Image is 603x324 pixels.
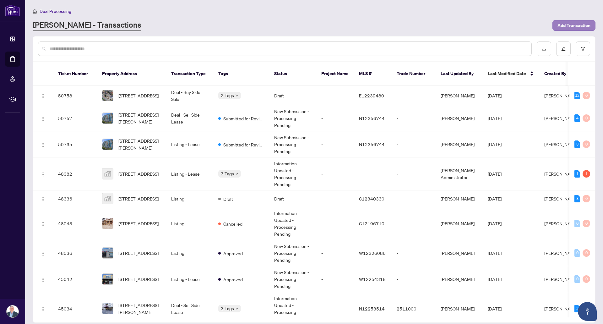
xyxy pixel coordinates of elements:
span: [DATE] [488,93,502,98]
img: thumbnail-img [102,303,113,314]
td: [PERSON_NAME] [436,240,483,266]
span: [DATE] [488,171,502,177]
button: Logo [38,194,48,204]
td: 48036 [53,240,97,266]
span: [PERSON_NAME] [544,250,578,256]
td: Draft [269,190,316,207]
div: 0 [583,114,590,122]
div: 0 [583,92,590,99]
span: Deal Processing [40,8,71,14]
span: Last Modified Date [488,70,526,77]
td: - [392,207,436,240]
td: - [392,157,436,190]
div: 0 [574,249,580,257]
img: Logo [41,172,46,177]
button: Logo [38,274,48,284]
button: download [537,41,551,56]
td: - [316,131,354,157]
img: thumbnail-img [102,274,113,284]
button: Logo [38,304,48,314]
button: Open asap [578,302,597,321]
span: [STREET_ADDRESS] [118,92,159,99]
span: [STREET_ADDRESS] [118,195,159,202]
img: Logo [41,94,46,99]
span: W12326086 [359,250,386,256]
span: [DATE] [488,250,502,256]
td: - [316,190,354,207]
th: Tags [213,62,269,86]
span: Add Transaction [557,20,590,30]
img: logo [5,5,20,16]
td: - [316,266,354,292]
div: 0 [583,140,590,148]
span: download [542,47,546,51]
img: Logo [41,142,46,147]
th: MLS # [354,62,392,86]
span: filter [581,47,585,51]
span: Submitted for Review [223,141,264,148]
span: Submitted for Review [223,115,264,122]
span: [DATE] [488,196,502,201]
td: - [392,240,436,266]
td: New Submission - Processing Pending [269,240,316,266]
span: [DATE] [488,141,502,147]
td: Deal - Sell Side Lease [166,105,213,131]
td: Listing [166,207,213,240]
td: 48382 [53,157,97,190]
button: Logo [38,91,48,101]
th: Status [269,62,316,86]
img: thumbnail-img [102,139,113,150]
span: [DATE] [488,306,502,311]
span: [DATE] [488,276,502,282]
img: thumbnail-img [102,193,113,204]
div: 0 [574,275,580,283]
span: [STREET_ADDRESS][PERSON_NAME] [118,111,161,125]
span: Approved [223,250,243,257]
span: [PERSON_NAME] [544,171,578,177]
button: Logo [38,248,48,258]
span: Draft [223,195,233,202]
th: Project Name [316,62,354,86]
button: Logo [38,113,48,123]
td: Listing [166,190,213,207]
td: [PERSON_NAME] [436,207,483,240]
td: - [316,207,354,240]
span: N12356744 [359,115,385,121]
td: - [392,86,436,105]
td: Listing [166,240,213,266]
div: 4 [574,114,580,122]
img: thumbnail-img [102,90,113,101]
td: New Submission - Processing Pending [269,105,316,131]
span: 3 Tags [221,170,234,177]
button: edit [556,41,571,56]
span: N12253514 [359,306,385,311]
td: [PERSON_NAME] [436,86,483,105]
td: New Submission - Processing Pending [269,266,316,292]
th: Trade Number [392,62,436,86]
img: Profile Icon [7,305,19,317]
td: Draft [269,86,316,105]
img: thumbnail-img [102,113,113,124]
span: [PERSON_NAME] [544,196,578,201]
td: 50757 [53,105,97,131]
th: Last Updated By [436,62,483,86]
td: New Submission - Processing Pending [269,131,316,157]
div: 0 [583,275,590,283]
span: [STREET_ADDRESS] [118,250,159,256]
td: - [392,266,436,292]
td: - [316,105,354,131]
button: Logo [38,218,48,228]
td: Deal - Buy Side Sale [166,86,213,105]
span: 3 Tags [221,305,234,312]
img: Logo [41,197,46,202]
img: thumbnail-img [102,218,113,229]
span: [PERSON_NAME] [544,276,578,282]
span: N12356744 [359,141,385,147]
td: - [392,131,436,157]
span: 2 Tags [221,92,234,99]
span: W12254318 [359,276,386,282]
img: Logo [41,222,46,227]
button: Logo [38,139,48,149]
td: [PERSON_NAME] Administrator [436,157,483,190]
th: Last Modified Date [483,62,539,86]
